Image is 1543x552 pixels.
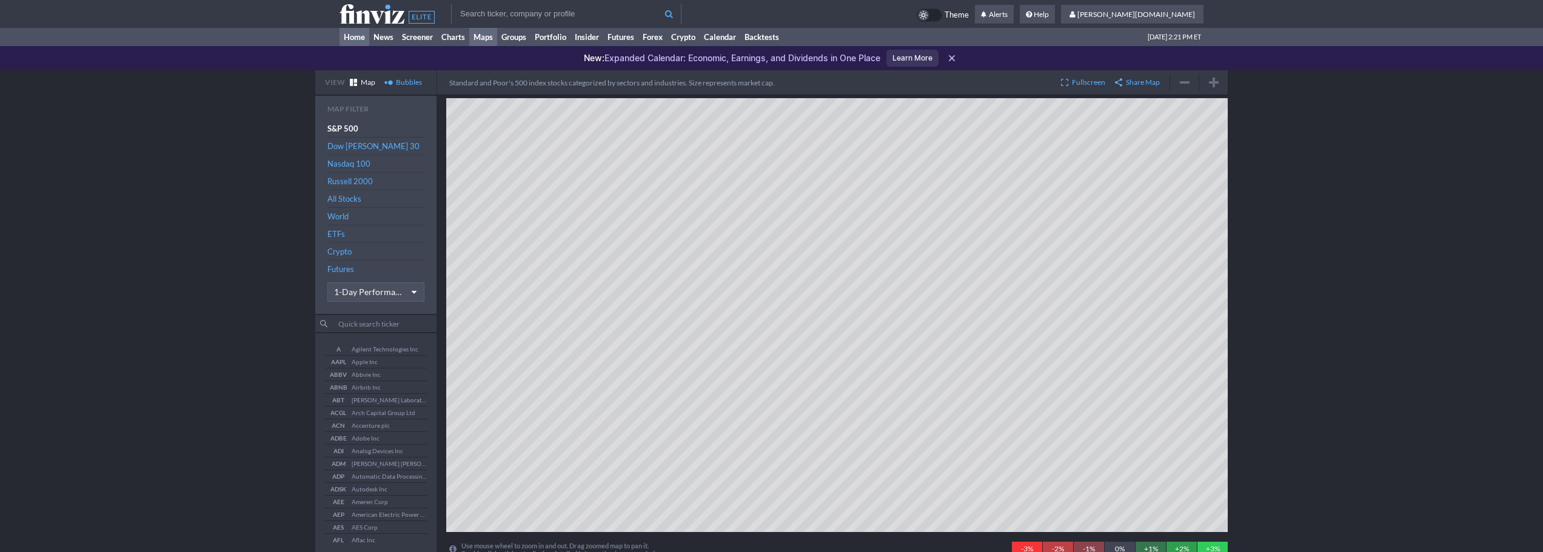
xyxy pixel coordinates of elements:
a: Learn More [886,50,939,67]
button: AEEAmeren Corp [325,496,427,508]
a: Futures [603,28,638,46]
button: AEPAmerican Electric Power Company Inc [325,508,427,520]
a: News [369,28,398,46]
span: A [325,344,352,354]
a: Insider [571,28,603,46]
button: AAgilent Technologies Inc [325,343,427,355]
a: Crypto [327,243,424,260]
span: AEE [325,496,352,507]
span: Share Map [1126,76,1160,88]
a: Nasdaq 100 [327,155,424,172]
span: AAPL [325,356,352,367]
button: Share Map [1110,74,1165,91]
button: ABT[PERSON_NAME] Laboratories [325,394,427,406]
a: Dow [PERSON_NAME] 30 [327,138,424,155]
span: ADBE [325,433,352,444]
span: [DATE] 2:21 PM ET [1148,28,1201,46]
span: 1-Day Performance [334,286,406,298]
span: ADP [325,471,352,482]
a: Help [1020,5,1055,24]
span: Airbnb Inc [352,382,381,393]
span: ADI [325,445,352,456]
a: Theme [917,8,969,22]
a: Bubbles [380,74,427,91]
span: ABNB [325,382,352,393]
h2: View [325,76,345,88]
span: World [327,208,424,225]
a: Home [340,28,369,46]
button: ABBVAbbvie Inc [325,368,427,381]
a: Alerts [975,5,1014,24]
a: Russell 2000 [327,173,424,190]
span: ABT [325,394,352,405]
button: ADSKAutodesk Inc [325,483,427,495]
a: Charts [437,28,469,46]
span: ADM [325,458,352,469]
h2: Map Filter [327,103,424,115]
button: ACGLArch Capital Group Ltd [325,407,427,419]
span: Aflac Inc [352,534,375,545]
span: AEP [325,509,352,520]
a: [PERSON_NAME][DOMAIN_NAME] [1061,5,1203,24]
a: Futures [327,261,424,278]
a: Crypto [667,28,700,46]
button: ADIAnalog Devices Inc [325,445,427,457]
span: AFL [325,534,352,545]
a: All Stocks [327,190,424,207]
span: ABBV [325,369,352,380]
button: Fullscreen [1056,74,1110,91]
button: ADPAutomatic Data Processing Inc [325,470,427,482]
button: AAPLApple Inc [325,356,427,368]
a: S&P 500 [327,120,424,137]
button: ABNBAirbnb Inc [325,381,427,393]
span: ACGL [325,407,352,418]
span: Fullscreen [1072,76,1105,88]
span: Agilent Technologies Inc [352,344,418,354]
span: Adobe Inc [352,433,380,444]
span: Theme [945,8,969,22]
span: ACN [325,420,352,431]
span: Apple Inc [352,356,378,367]
span: ADSK [325,484,352,494]
span: New: [584,53,604,63]
p: Standard and Poor's 500 index stocks categorized by sectors and industries. Size represents marke... [449,78,775,87]
a: ETFs [327,225,424,242]
button: ACNAccenture plc [325,419,427,431]
button: AESAES Corp [325,521,427,533]
a: Screener [398,28,437,46]
span: Automatic Data Processing Inc [352,471,427,482]
span: Ameren Corp [352,496,388,507]
a: Groups [497,28,531,46]
a: Map [345,74,380,91]
a: Maps [469,28,497,46]
span: AES Corp [352,522,378,533]
button: ADBEAdobe Inc [325,432,427,444]
a: Backtests [740,28,783,46]
a: Portfolio [531,28,571,46]
button: Data type [327,282,424,302]
span: Accenture plc [352,420,390,431]
span: American Electric Power Company Inc [352,509,427,520]
a: Forex [638,28,667,46]
span: AES [325,522,352,533]
a: Calendar [700,28,740,46]
p: Expanded Calendar: Economic, Earnings, and Dividends in One Place [584,52,880,64]
span: Autodesk Inc [352,484,387,494]
span: [PERSON_NAME] [PERSON_NAME] Midland Co [352,458,427,469]
button: AFLAflac Inc [325,534,427,546]
span: Map [361,76,375,88]
input: Quick search ticker [323,315,437,332]
button: ADM[PERSON_NAME] [PERSON_NAME] Midland Co [325,457,427,470]
span: Abbvie Inc [352,369,381,380]
input: Search ticker, company or profile [451,4,681,24]
span: [PERSON_NAME][DOMAIN_NAME] [1077,10,1195,19]
span: Analog Devices Inc [352,445,403,456]
span: [PERSON_NAME] Laboratories [352,394,427,405]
